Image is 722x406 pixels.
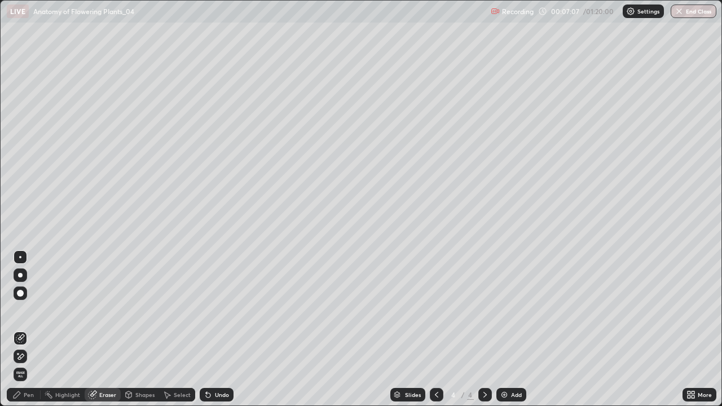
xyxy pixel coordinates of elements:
div: Add [511,392,522,398]
p: Recording [502,7,534,16]
div: More [698,392,712,398]
p: LIVE [10,7,25,16]
img: class-settings-icons [626,7,635,16]
span: Erase all [14,371,27,378]
div: 4 [467,390,474,400]
div: Slides [405,392,421,398]
div: Shapes [135,392,155,398]
button: End Class [671,5,716,18]
div: 4 [448,391,459,398]
div: Highlight [55,392,80,398]
img: recording.375f2c34.svg [491,7,500,16]
div: / [461,391,465,398]
img: end-class-cross [675,7,684,16]
div: Eraser [99,392,116,398]
div: Select [174,392,191,398]
img: add-slide-button [500,390,509,399]
div: Pen [24,392,34,398]
div: Undo [215,392,229,398]
p: Anatomy of Flowering Plants_04 [33,7,134,16]
p: Settings [637,8,659,14]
